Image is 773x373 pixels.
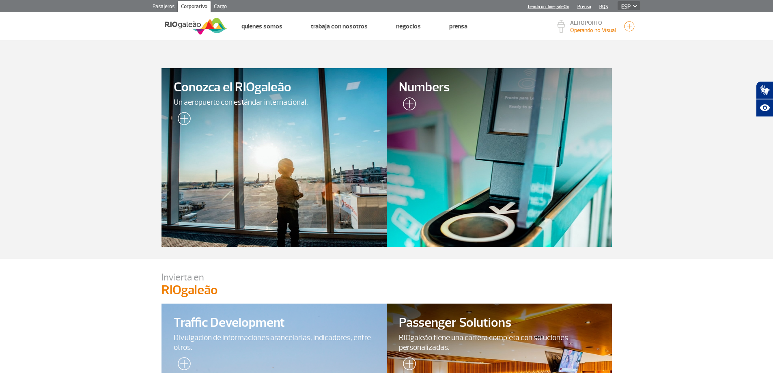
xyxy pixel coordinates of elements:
[311,22,368,30] a: Trabaja con nosotros
[211,1,230,14] a: Cargo
[174,80,375,95] span: Conozca el RIOgaleão
[149,1,178,14] a: Pasajeros
[570,26,616,34] p: Visibilidade de 10000m
[174,97,375,107] span: Un aeropuerto con estándar internacional.
[241,22,282,30] a: Quienes somos
[756,81,773,117] div: Plugin de acessibilidade da Hand Talk.
[570,20,616,26] p: AEROPORTO
[174,112,191,128] img: leia-mais
[449,22,467,30] a: Prensa
[174,316,375,330] span: Traffic Development
[399,333,600,352] span: RIOgaleão tiene una cartera completa con soluciones personalizadas.
[161,283,612,297] p: RIOgaleão
[178,1,211,14] a: Corporativo
[161,271,612,283] p: Invierta en
[577,4,591,9] a: Prensa
[599,4,608,9] a: RQS
[161,68,387,247] a: Conozca el RIOgaleãoUn aeropuerto con estándar internacional.
[399,316,600,330] span: Passenger Solutions
[174,333,375,352] span: Divulgación de informaciones arancelarias, indicadores, entre otros.
[399,80,600,95] span: Numbers
[387,68,612,247] a: Numbers
[756,81,773,99] button: Abrir tradutor de língua de sinais.
[396,22,421,30] a: Negocios
[399,97,416,114] img: leia-mais
[528,4,569,9] a: tienda on-line galeOn
[756,99,773,117] button: Abrir recursos assistivos.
